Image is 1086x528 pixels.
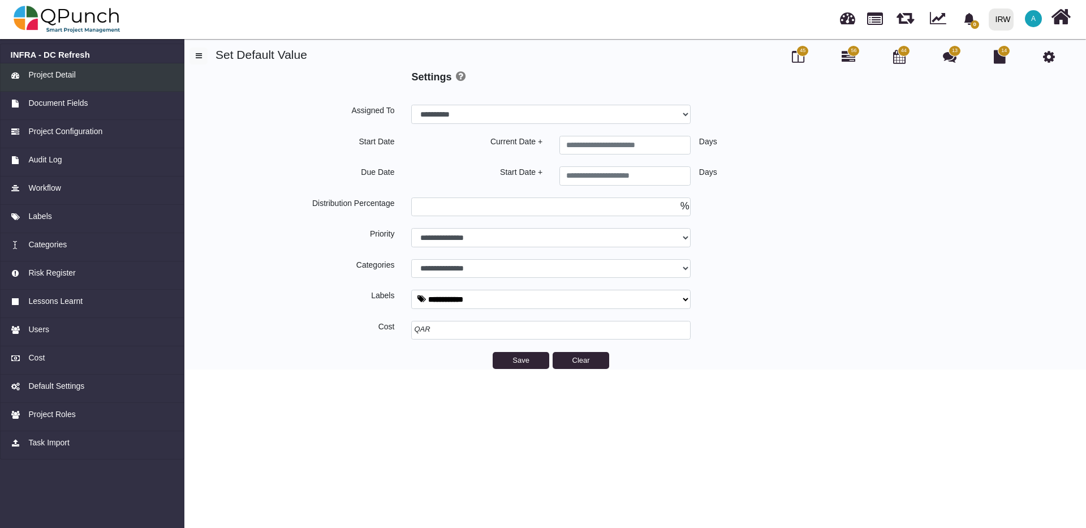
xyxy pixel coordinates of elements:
[842,54,855,63] a: 56
[28,239,67,251] span: Categories
[11,50,174,60] a: INFRA - DC Refresh
[28,126,102,138] span: Project Configuration
[897,6,914,24] span: Releases
[411,71,465,83] b: Settings
[996,10,1011,29] div: IRW
[28,154,62,166] span: Audit Log
[181,228,403,247] div: Priority
[28,409,75,420] span: Project Roles
[28,324,49,336] span: Users
[456,71,466,82] i: Default settings
[851,47,856,55] span: 56
[28,69,75,81] span: Project Detail
[994,50,1006,63] i: Document Library
[901,47,907,55] span: 44
[959,8,979,29] div: Notification
[28,380,84,392] span: Default Settings
[28,182,61,194] span: Workflow
[984,1,1018,38] a: IRW
[181,166,1069,186] div: Days
[403,136,551,155] div: Current Date +
[14,2,120,36] img: qpunch-sp.fa6292f.png
[181,136,403,155] div: Start Date
[800,47,805,55] span: 45
[403,166,551,186] div: Start Date +
[28,295,83,307] span: Lessons Learnt
[28,267,75,279] span: Risk Register
[28,352,45,364] span: Cost
[181,136,1069,155] div: Days
[963,13,975,25] svg: bell fill
[842,50,855,63] i: Gantt
[493,352,549,369] button: Save
[893,50,906,63] i: Calendar
[971,20,979,29] span: 0
[1025,10,1042,27] span: Abdul.p
[181,290,403,309] div: Labels
[867,7,883,25] span: Projects
[181,198,403,217] div: Distribution Percentage
[181,166,403,186] div: Due Date
[952,47,958,55] span: 13
[553,352,609,369] button: Clear
[181,105,403,124] div: Assigned To
[181,259,403,278] div: Categories
[943,50,956,63] i: Punch Discussion
[28,97,88,109] span: Document Fields
[28,437,69,449] span: Task Import
[792,50,804,63] i: Board
[680,200,689,212] span: %
[840,7,855,24] span: Dashboard
[956,1,984,36] a: bell fill0
[1031,15,1036,22] span: A
[181,321,403,340] div: Cost
[1051,6,1071,28] i: Home
[189,48,1078,62] h4: Set Default Value
[1018,1,1049,37] a: A
[924,1,956,38] div: Dynamic Report
[1001,47,1007,55] span: 14
[28,211,51,222] span: Labels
